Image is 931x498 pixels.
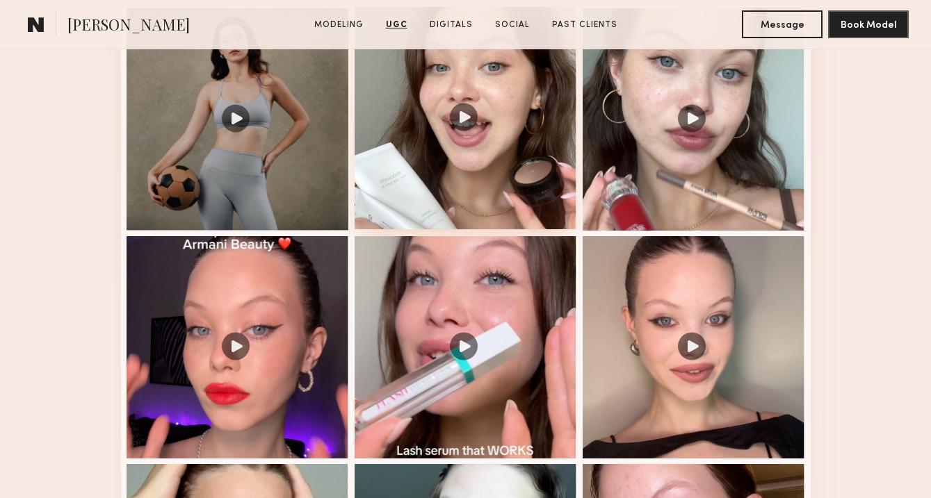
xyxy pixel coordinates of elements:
[67,14,190,38] span: [PERSON_NAME]
[828,18,909,30] a: Book Model
[489,19,535,31] a: Social
[424,19,478,31] a: Digitals
[380,19,413,31] a: UGC
[742,10,823,38] button: Message
[309,19,369,31] a: Modeling
[828,10,909,38] button: Book Model
[547,19,623,31] a: Past Clients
